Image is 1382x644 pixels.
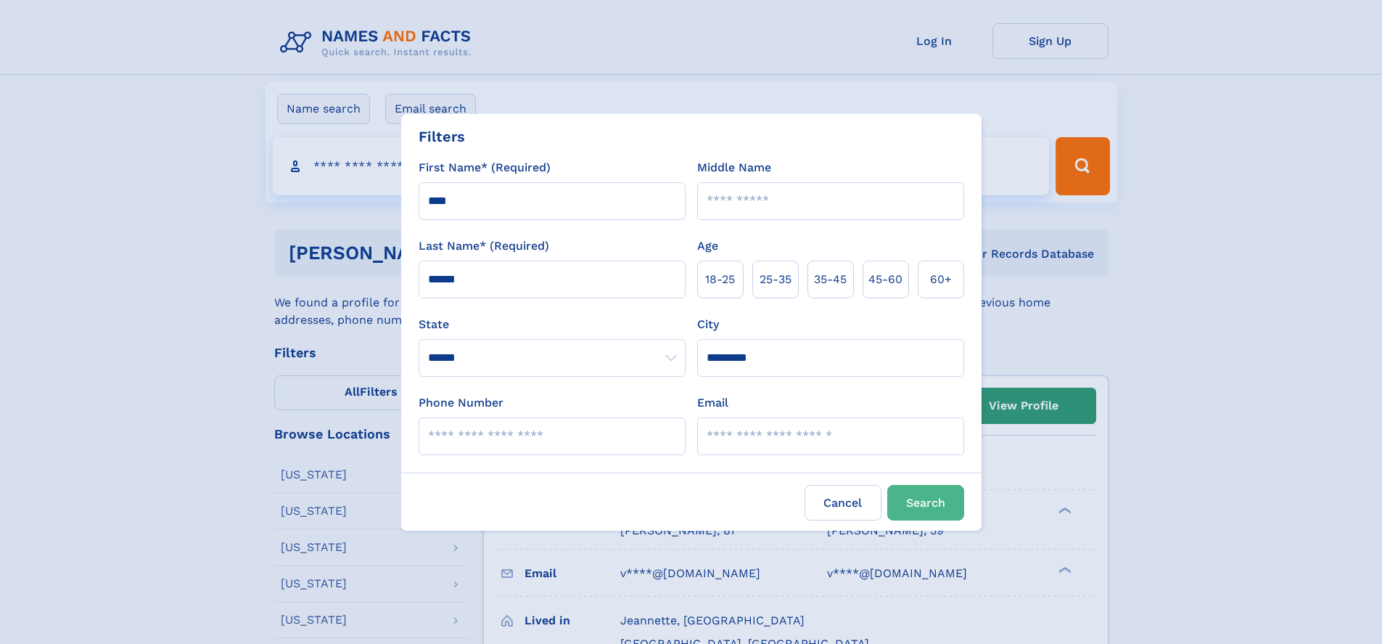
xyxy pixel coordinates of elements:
[419,316,686,333] label: State
[868,271,902,288] span: 45‑60
[930,271,952,288] span: 60+
[419,237,549,255] label: Last Name* (Required)
[887,485,964,521] button: Search
[419,394,503,412] label: Phone Number
[805,485,881,521] label: Cancel
[697,394,728,412] label: Email
[760,271,791,288] span: 25‑35
[705,271,735,288] span: 18‑25
[419,159,551,176] label: First Name* (Required)
[419,126,465,147] div: Filters
[697,159,771,176] label: Middle Name
[697,316,719,333] label: City
[814,271,847,288] span: 35‑45
[697,237,718,255] label: Age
